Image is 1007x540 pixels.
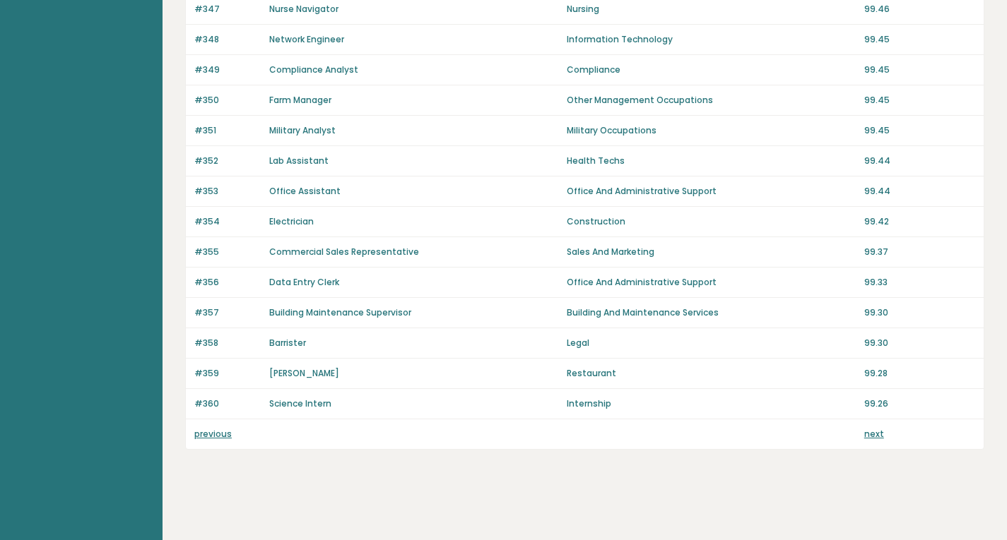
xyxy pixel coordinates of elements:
p: Office And Administrative Support [567,276,856,289]
a: Electrician [269,215,314,227]
p: #357 [194,306,261,319]
p: Nursing [567,3,856,16]
p: 99.44 [864,185,975,198]
p: 99.45 [864,64,975,76]
a: [PERSON_NAME] [269,367,339,379]
p: #355 [194,246,261,258]
p: 99.37 [864,246,975,258]
p: Other Management Occupations [567,94,856,107]
p: Health Techs [567,155,856,167]
p: Compliance [567,64,856,76]
p: 99.42 [864,215,975,228]
p: #347 [194,3,261,16]
p: Restaurant [567,367,856,380]
p: #354 [194,215,261,228]
p: Information Technology [567,33,856,46]
p: Internship [567,397,856,410]
p: 99.30 [864,337,975,349]
a: Data Entry Clerk [269,276,339,288]
a: Military Analyst [269,124,336,136]
p: Sales And Marketing [567,246,856,258]
p: Building And Maintenance Services [567,306,856,319]
p: 99.46 [864,3,975,16]
a: Network Engineer [269,33,344,45]
p: 99.44 [864,155,975,167]
p: #356 [194,276,261,289]
a: Commercial Sales Representative [269,246,419,258]
p: Office And Administrative Support [567,185,856,198]
p: 99.28 [864,367,975,380]
a: Nurse Navigator [269,3,338,15]
p: #350 [194,94,261,107]
a: Science Intern [269,397,331,409]
a: Lab Assistant [269,155,329,167]
p: #349 [194,64,261,76]
p: 99.45 [864,94,975,107]
a: previous [194,428,232,440]
a: Farm Manager [269,94,331,106]
p: 99.33 [864,276,975,289]
p: #358 [194,337,261,349]
a: Compliance Analyst [269,64,358,76]
a: Barrister [269,337,306,349]
p: Legal [567,337,856,349]
p: 99.30 [864,306,975,319]
p: #348 [194,33,261,46]
a: Office Assistant [269,185,341,197]
p: 99.26 [864,397,975,410]
p: 99.45 [864,33,975,46]
p: Military Occupations [567,124,856,137]
p: #352 [194,155,261,167]
p: Construction [567,215,856,228]
p: #351 [194,124,261,137]
p: #360 [194,397,261,410]
p: #353 [194,185,261,198]
a: Building Maintenance Supervisor [269,306,411,318]
p: 99.45 [864,124,975,137]
p: #359 [194,367,261,380]
a: next [864,428,884,440]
